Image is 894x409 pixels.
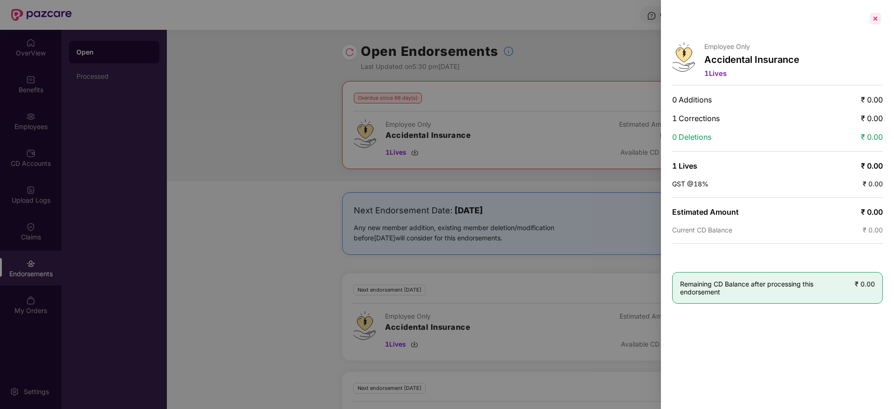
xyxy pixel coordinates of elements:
[672,114,720,123] span: 1 Corrections
[672,95,712,104] span: 0 Additions
[863,226,883,234] span: ₹ 0.00
[672,226,732,234] span: Current CD Balance
[861,207,883,217] span: ₹ 0.00
[704,54,799,65] p: Accidental Insurance
[861,161,883,170] span: ₹ 0.00
[863,180,883,188] span: ₹ 0.00
[861,95,883,104] span: ₹ 0.00
[672,207,739,217] span: Estimated Amount
[672,132,711,142] span: 0 Deletions
[704,42,799,50] p: Employee Only
[855,280,875,288] span: ₹ 0.00
[680,280,855,296] span: Remaining CD Balance after processing this endorsement
[861,132,883,142] span: ₹ 0.00
[861,114,883,123] span: ₹ 0.00
[704,69,727,78] span: 1 Lives
[672,180,708,188] span: GST @18%
[672,161,697,170] span: 1 Lives
[672,42,695,72] img: svg+xml;base64,PHN2ZyB4bWxucz0iaHR0cDovL3d3dy53My5vcmcvMjAwMC9zdmciIHdpZHRoPSI0OS4zMjEiIGhlaWdodD...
